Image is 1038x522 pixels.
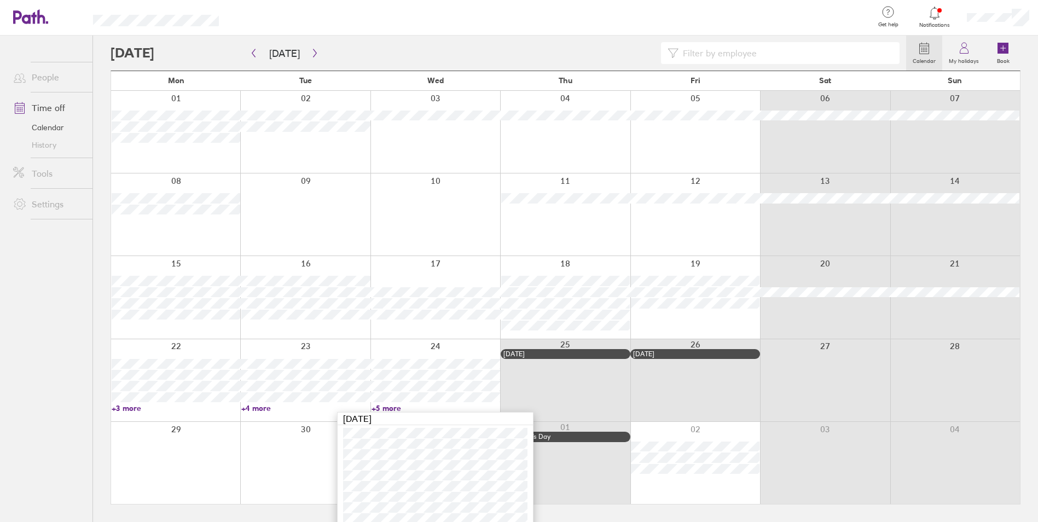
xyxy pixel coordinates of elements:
[819,76,831,85] span: Sat
[679,43,893,63] input: Filter by employee
[942,36,985,71] a: My holidays
[906,36,942,71] a: Calendar
[942,55,985,65] label: My holidays
[985,36,1020,71] a: Book
[917,5,953,28] a: Notifications
[503,350,628,358] div: [DATE]
[427,76,444,85] span: Wed
[4,119,92,136] a: Calendar
[559,76,572,85] span: Thu
[948,76,962,85] span: Sun
[633,350,757,358] div: [DATE]
[372,403,500,413] a: +5 more
[4,193,92,215] a: Settings
[871,21,906,28] span: Get help
[4,163,92,184] a: Tools
[4,66,92,88] a: People
[338,413,533,425] div: [DATE]
[260,44,309,62] button: [DATE]
[299,76,312,85] span: Tue
[4,136,92,154] a: History
[990,55,1016,65] label: Book
[112,403,240,413] a: +3 more
[917,22,953,28] span: Notifications
[4,97,92,119] a: Time off
[906,55,942,65] label: Calendar
[168,76,184,85] span: Mon
[691,76,700,85] span: Fri
[503,433,628,440] div: New Year’s Day
[241,403,370,413] a: +4 more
